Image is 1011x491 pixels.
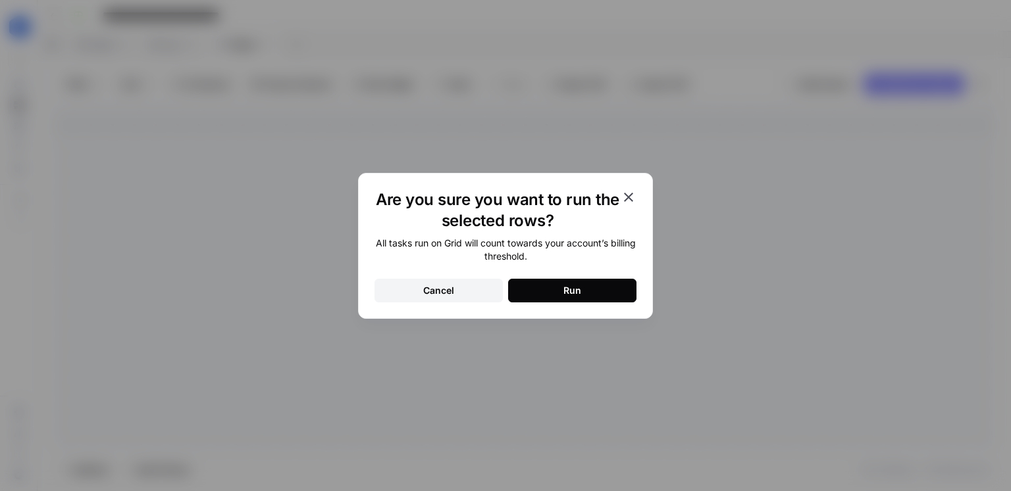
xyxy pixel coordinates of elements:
div: Cancel [423,284,454,297]
button: Cancel [375,279,503,302]
h1: Are you sure you want to run the selected rows? [375,189,621,231]
button: Run [508,279,636,302]
div: All tasks run on Grid will count towards your account’s billing threshold. [375,237,636,263]
div: Run [563,284,581,297]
